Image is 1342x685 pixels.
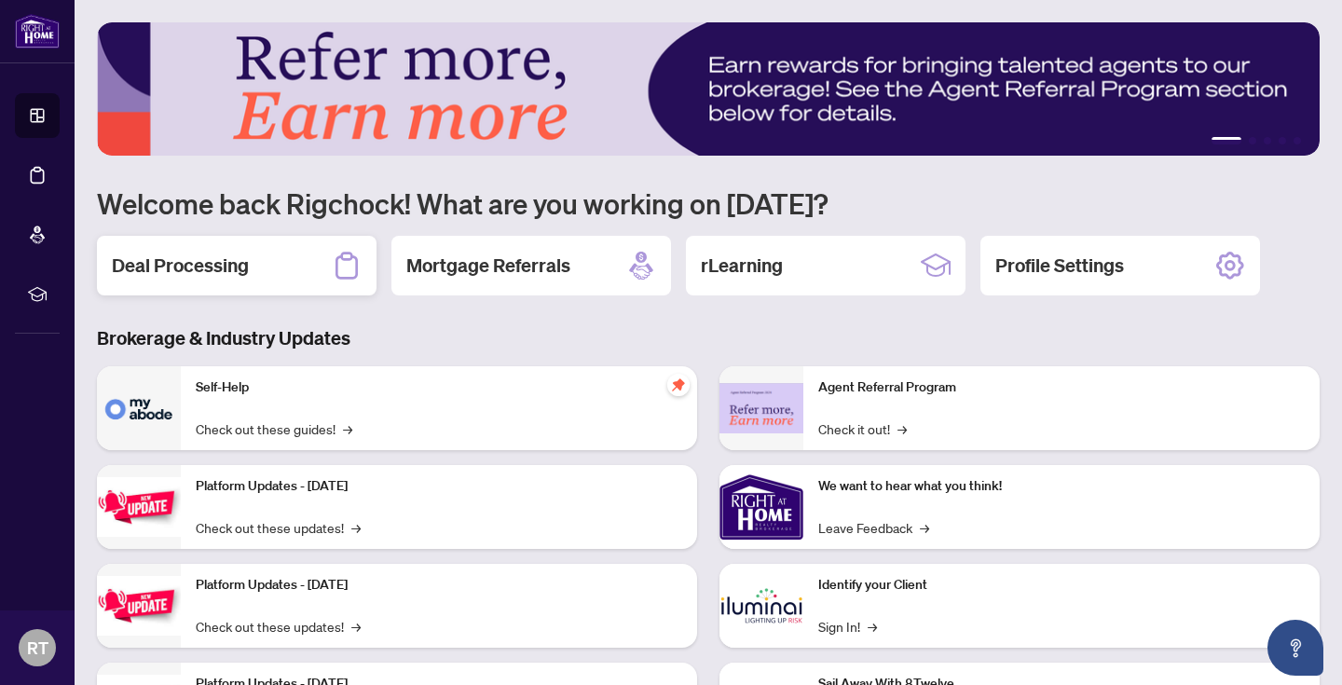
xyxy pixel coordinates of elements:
[995,253,1124,279] h2: Profile Settings
[818,476,1305,497] p: We want to hear what you think!
[1264,137,1271,144] button: 3
[667,374,690,396] span: pushpin
[343,418,352,439] span: →
[1294,137,1301,144] button: 5
[97,185,1320,221] h1: Welcome back Rigchock! What are you working on [DATE]?
[196,418,352,439] a: Check out these guides!→
[196,616,361,637] a: Check out these updates!→
[701,253,783,279] h2: rLearning
[97,576,181,635] img: Platform Updates - July 8, 2025
[15,14,60,48] img: logo
[97,22,1320,156] img: Slide 0
[1249,137,1256,144] button: 2
[719,564,803,648] img: Identify your Client
[920,517,929,538] span: →
[196,377,682,398] p: Self-Help
[97,325,1320,351] h3: Brokerage & Industry Updates
[719,465,803,549] img: We want to hear what you think!
[1212,137,1241,144] button: 1
[818,575,1305,596] p: Identify your Client
[196,476,682,497] p: Platform Updates - [DATE]
[406,253,570,279] h2: Mortgage Referrals
[196,517,361,538] a: Check out these updates!→
[818,377,1305,398] p: Agent Referral Program
[1267,620,1323,676] button: Open asap
[351,616,361,637] span: →
[27,635,48,661] span: RT
[112,253,249,279] h2: Deal Processing
[818,517,929,538] a: Leave Feedback→
[1279,137,1286,144] button: 4
[818,616,877,637] a: Sign In!→
[818,418,907,439] a: Check it out!→
[351,517,361,538] span: →
[719,383,803,434] img: Agent Referral Program
[97,477,181,536] img: Platform Updates - July 21, 2025
[97,366,181,450] img: Self-Help
[868,616,877,637] span: →
[897,418,907,439] span: →
[196,575,682,596] p: Platform Updates - [DATE]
